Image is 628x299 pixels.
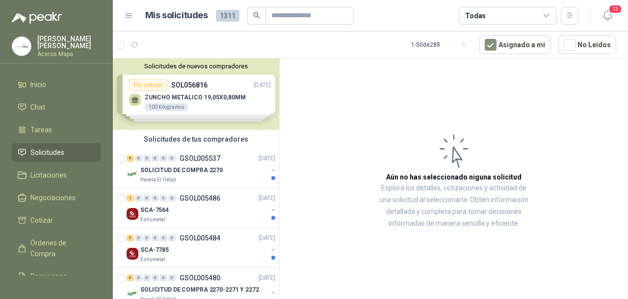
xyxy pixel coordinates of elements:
[12,75,101,94] a: Inicio
[160,274,167,281] div: 0
[140,176,176,184] p: Panela El Trébol
[30,147,64,158] span: Solicitudes
[180,235,220,241] p: GSOL005484
[12,37,31,56] img: Company Logo
[140,206,169,215] p: SCA-7564
[30,170,67,180] span: Licitaciones
[12,143,101,162] a: Solicitudes
[386,172,522,182] h3: Aún no has seleccionado niguna solicitud
[180,195,220,202] p: GSOL005486
[140,256,165,264] p: Estrumetal
[12,166,101,184] a: Licitaciones
[168,274,176,281] div: 0
[127,168,138,180] img: Company Logo
[152,195,159,202] div: 0
[30,271,67,282] span: Remisiones
[160,235,167,241] div: 0
[127,232,277,264] a: 5 0 0 0 0 0 GSOL005484[DATE] Company LogoSCA-7785Estrumetal
[608,4,622,14] span: 13
[135,235,142,241] div: 0
[143,274,151,281] div: 0
[259,154,275,163] p: [DATE]
[259,194,275,203] p: [DATE]
[12,120,101,139] a: Tareas
[127,152,277,184] a: 6 0 0 0 0 0 GSOL005537[DATE] Company LogoSOLICITUD DE COMPRA 2270Panela El Trébol
[259,273,275,283] p: [DATE]
[160,155,167,162] div: 0
[168,155,176,162] div: 0
[127,235,134,241] div: 5
[145,8,208,23] h1: Mis solicitudes
[378,182,530,230] p: Explora los detalles, cotizaciones y actividad de una solicitud al seleccionarla. Obtén informaci...
[30,124,52,135] span: Tareas
[37,35,101,49] p: [PERSON_NAME] [PERSON_NAME]
[30,79,46,90] span: Inicio
[127,192,277,224] a: 1 0 0 0 0 0 GSOL005486[DATE] Company LogoSCA-7564Estrumetal
[117,62,275,70] button: Solicitudes de nuevos compradores
[12,98,101,117] a: Chat
[12,211,101,230] a: Cotizar
[253,12,260,19] span: search
[135,155,142,162] div: 0
[180,274,220,281] p: GSOL005480
[152,235,159,241] div: 0
[411,37,471,53] div: 1 - 50 de 288
[216,10,239,22] span: 1311
[140,285,259,295] p: SOLICITUD DE COMPRA 2270-2271 Y 2272
[12,188,101,207] a: Negociaciones
[160,195,167,202] div: 0
[37,51,101,57] p: Aceros Mapa
[12,12,62,24] img: Logo peakr
[127,155,134,162] div: 6
[113,130,279,149] div: Solicitudes de tus compradores
[135,274,142,281] div: 0
[152,274,159,281] div: 0
[143,195,151,202] div: 0
[113,59,279,130] div: Solicitudes de nuevos compradoresPor cotizarSOL056816[DATE] ZUNCHO METALICO 19,05X0,80MM100 Kilog...
[127,195,134,202] div: 1
[30,102,45,113] span: Chat
[599,7,616,25] button: 13
[127,248,138,260] img: Company Logo
[558,35,616,54] button: No Leídos
[140,245,169,255] p: SCA-7785
[30,238,92,259] span: Órdenes de Compra
[135,195,142,202] div: 0
[140,166,223,175] p: SOLICITUD DE COMPRA 2270
[30,215,53,226] span: Cotizar
[143,155,151,162] div: 0
[180,155,220,162] p: GSOL005537
[127,208,138,220] img: Company Logo
[168,235,176,241] div: 0
[143,235,151,241] div: 0
[259,234,275,243] p: [DATE]
[12,234,101,263] a: Órdenes de Compra
[127,274,134,281] div: 6
[140,216,165,224] p: Estrumetal
[479,35,550,54] button: Asignado a mi
[168,195,176,202] div: 0
[12,267,101,286] a: Remisiones
[152,155,159,162] div: 0
[30,192,76,203] span: Negociaciones
[465,10,486,21] div: Todas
